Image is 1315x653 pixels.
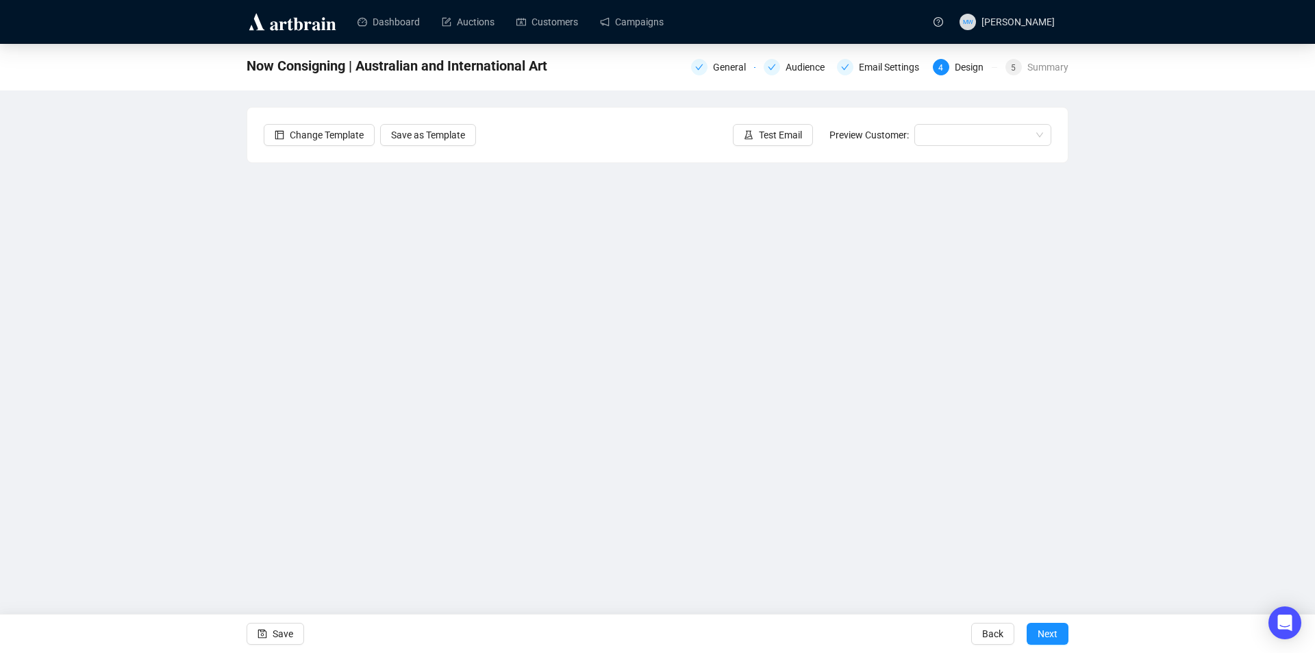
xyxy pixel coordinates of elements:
[733,124,813,146] button: Test Email
[713,59,754,75] div: General
[247,623,304,645] button: Save
[442,4,494,40] a: Auctions
[933,59,997,75] div: 4Design
[600,4,664,40] a: Campaigns
[358,4,420,40] a: Dashboard
[380,124,476,146] button: Save as Template
[290,127,364,143] span: Change Template
[1038,615,1057,653] span: Next
[934,17,943,27] span: question-circle
[691,59,755,75] div: General
[829,130,909,140] span: Preview Customer:
[981,16,1055,27] span: [PERSON_NAME]
[695,63,703,71] span: check
[859,59,927,75] div: Email Settings
[938,63,943,73] span: 4
[955,59,992,75] div: Design
[264,124,375,146] button: Change Template
[1005,59,1068,75] div: 5Summary
[1027,623,1068,645] button: Next
[841,63,849,71] span: check
[768,63,776,71] span: check
[963,17,973,27] span: MW
[273,615,293,653] span: Save
[837,59,925,75] div: Email Settings
[516,4,578,40] a: Customers
[971,623,1014,645] button: Back
[247,55,547,77] span: Now Consigning | Australian and International Art
[744,130,753,140] span: experiment
[764,59,828,75] div: Audience
[759,127,802,143] span: Test Email
[786,59,833,75] div: Audience
[391,127,465,143] span: Save as Template
[258,629,267,639] span: save
[1027,59,1068,75] div: Summary
[982,615,1003,653] span: Back
[275,130,284,140] span: layout
[1268,606,1301,639] div: Open Intercom Messenger
[1011,63,1016,73] span: 5
[247,11,338,33] img: logo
